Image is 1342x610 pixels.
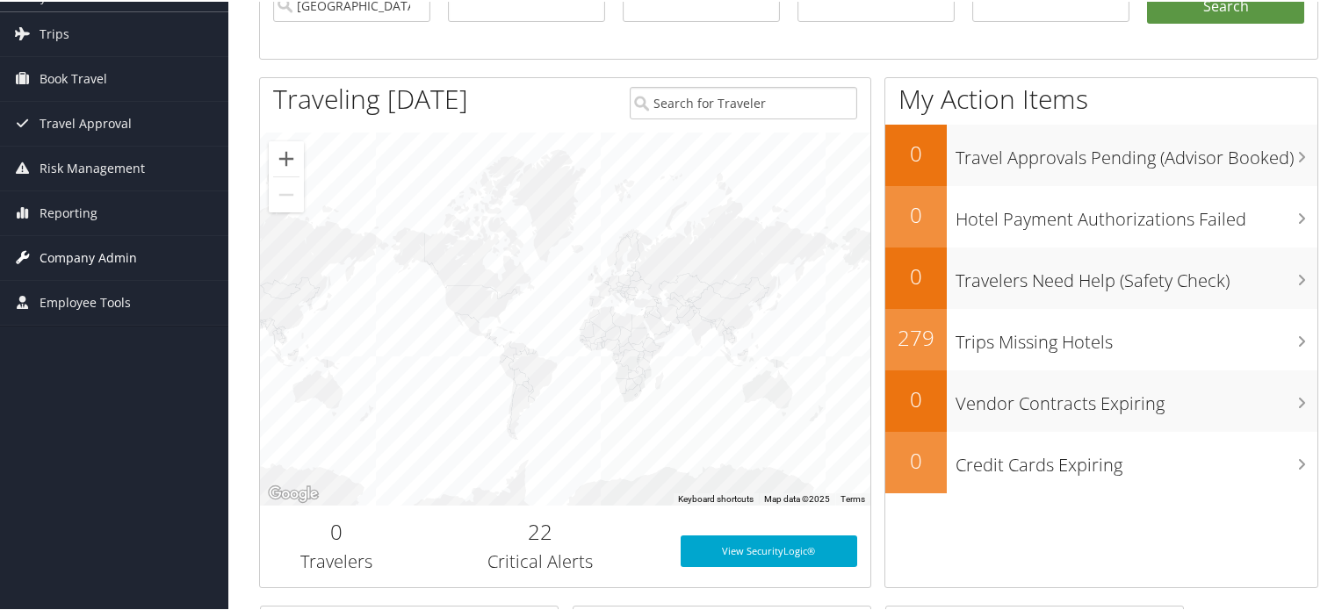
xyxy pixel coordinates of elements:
[40,55,107,99] span: Book Travel
[40,100,132,144] span: Travel Approval
[273,548,400,572] h3: Travelers
[956,135,1317,169] h3: Travel Approvals Pending (Advisor Booked)
[885,260,947,290] h2: 0
[269,140,304,175] button: Zoom in
[678,492,754,504] button: Keyboard shortcuts
[841,492,865,502] a: Terms (opens in new tab)
[885,246,1317,307] a: 0Travelers Need Help (Safety Check)
[40,11,69,54] span: Trips
[885,79,1317,116] h1: My Action Items
[885,430,1317,492] a: 0Credit Cards Expiring
[885,307,1317,369] a: 279Trips Missing Hotels
[885,444,947,474] h2: 0
[956,197,1317,230] h3: Hotel Payment Authorizations Failed
[885,137,947,167] h2: 0
[956,258,1317,291] h3: Travelers Need Help (Safety Check)
[885,198,947,228] h2: 0
[264,481,322,504] a: Open this area in Google Maps (opens a new window)
[681,534,858,565] a: View SecurityLogic®
[264,481,322,504] img: Google
[885,369,1317,430] a: 0Vendor Contracts Expiring
[426,515,654,545] h2: 22
[885,321,947,351] h2: 279
[885,383,947,413] h2: 0
[630,85,858,118] input: Search for Traveler
[40,234,137,278] span: Company Admin
[40,190,97,233] span: Reporting
[885,123,1317,184] a: 0Travel Approvals Pending (Advisor Booked)
[956,381,1317,414] h3: Vendor Contracts Expiring
[956,442,1317,476] h3: Credit Cards Expiring
[956,319,1317,353] h3: Trips Missing Hotels
[40,145,145,189] span: Risk Management
[273,79,468,116] h1: Traveling [DATE]
[269,176,304,211] button: Zoom out
[426,548,654,572] h3: Critical Alerts
[40,279,131,323] span: Employee Tools
[273,515,400,545] h2: 0
[764,492,830,502] span: Map data ©2025
[885,184,1317,246] a: 0Hotel Payment Authorizations Failed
